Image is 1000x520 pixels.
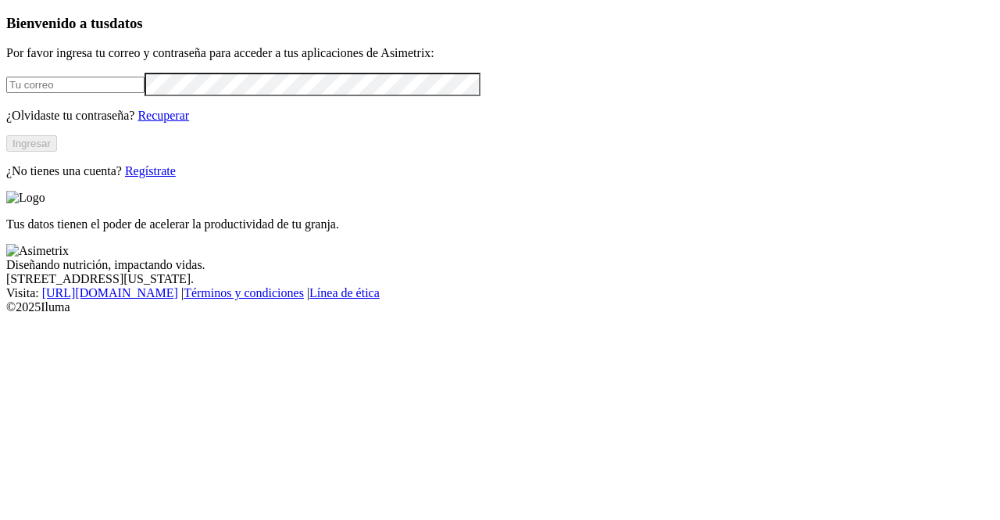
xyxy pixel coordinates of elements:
[6,300,994,314] div: © 2025 Iluma
[42,286,178,299] a: [URL][DOMAIN_NAME]
[6,164,994,178] p: ¿No tienes una cuenta?
[6,46,994,60] p: Por favor ingresa tu correo y contraseña para acceder a tus aplicaciones de Asimetrix:
[137,109,189,122] a: Recuperar
[309,286,380,299] a: Línea de ética
[6,272,994,286] div: [STREET_ADDRESS][US_STATE].
[6,15,994,32] h3: Bienvenido a tus
[6,109,994,123] p: ¿Olvidaste tu contraseña?
[6,77,145,93] input: Tu correo
[6,217,994,231] p: Tus datos tienen el poder de acelerar la productividad de tu granja.
[6,258,994,272] div: Diseñando nutrición, impactando vidas.
[109,15,143,31] span: datos
[6,135,57,152] button: Ingresar
[6,286,994,300] div: Visita : | |
[184,286,304,299] a: Términos y condiciones
[125,164,176,178] a: Regístrate
[6,191,45,205] img: Logo
[6,244,69,258] img: Asimetrix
